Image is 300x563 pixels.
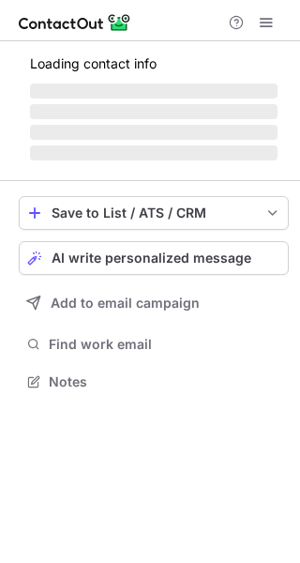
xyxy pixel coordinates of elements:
button: Add to email campaign [19,286,289,320]
p: Loading contact info [30,56,277,71]
img: ContactOut v5.3.10 [19,11,131,34]
span: ‌ [30,145,277,160]
span: AI write personalized message [52,251,251,266]
button: Notes [19,369,289,395]
button: AI write personalized message [19,241,289,275]
span: ‌ [30,125,277,140]
span: Add to email campaign [51,296,200,311]
span: ‌ [30,84,277,99]
span: Find work email [49,336,281,353]
button: Find work email [19,331,289,358]
div: Save to List / ATS / CRM [52,205,256,221]
span: ‌ [30,104,277,119]
button: save-profile-one-click [19,196,289,230]
span: Notes [49,373,281,390]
